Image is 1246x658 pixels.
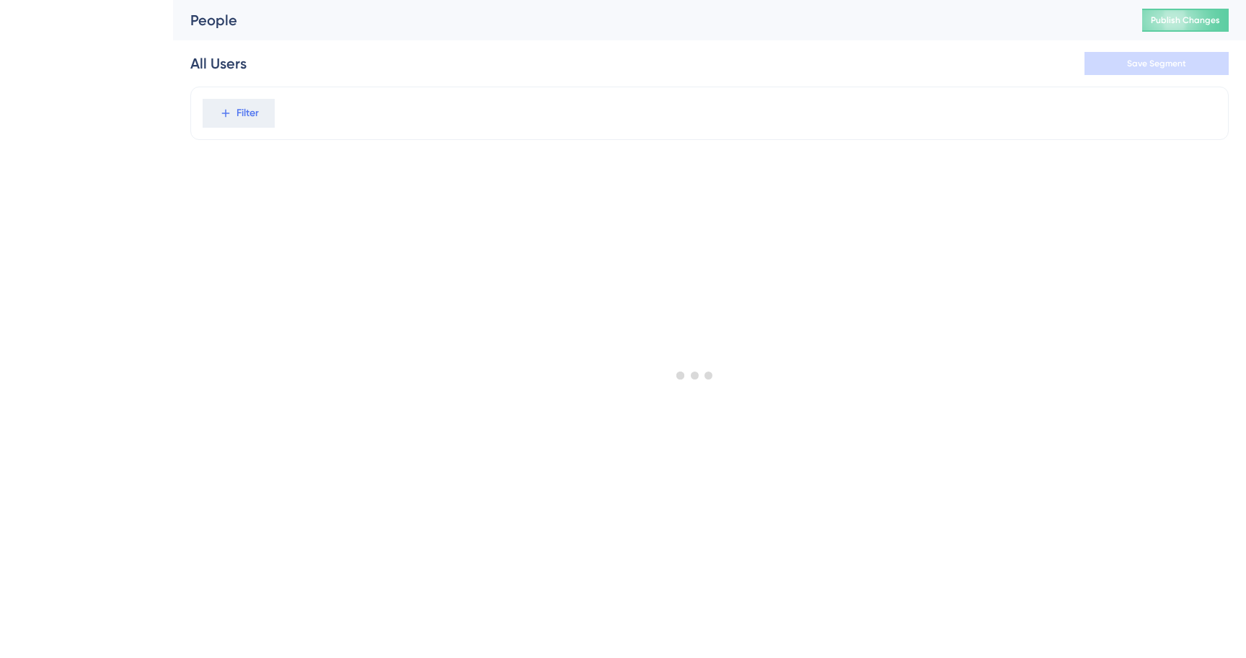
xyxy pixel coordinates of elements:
div: People [190,10,1106,30]
span: Publish Changes [1151,14,1220,26]
div: All Users [190,53,247,74]
button: Publish Changes [1142,9,1229,32]
span: Save Segment [1127,58,1186,69]
button: Save Segment [1084,52,1229,75]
